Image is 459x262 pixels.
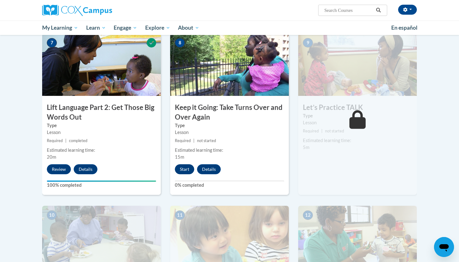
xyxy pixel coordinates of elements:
[47,122,156,129] label: Type
[303,38,313,47] span: 9
[298,33,417,96] img: Course Image
[42,5,112,16] img: Cox Campus
[114,24,137,32] span: Engage
[303,145,309,150] span: 5m
[175,38,185,47] span: 8
[170,103,289,122] h3: Keep it Going: Take Turns Over and Over Again
[197,138,216,143] span: not started
[47,147,156,154] div: Estimated learning time:
[374,7,383,14] button: Search
[321,129,323,133] span: |
[325,129,344,133] span: not started
[391,24,417,31] span: En español
[42,24,78,32] span: My Learning
[65,138,67,143] span: |
[74,164,97,174] button: Details
[38,21,82,35] a: My Learning
[141,21,174,35] a: Explore
[303,129,319,133] span: Required
[47,154,56,160] span: 20m
[387,21,422,34] a: En español
[42,103,161,122] h3: Lift Language Part 2: Get Those Big Words Out
[110,21,141,35] a: Engage
[197,164,221,174] button: Details
[42,5,161,16] a: Cox Campus
[47,180,156,182] div: Your progress
[47,38,57,47] span: 7
[193,138,195,143] span: |
[175,164,194,174] button: Start
[303,112,412,119] label: Type
[175,129,284,136] div: Lesson
[303,119,412,126] div: Lesson
[47,182,156,189] label: 100% completed
[398,5,417,15] button: Account Settings
[175,210,185,220] span: 11
[298,103,417,112] h3: Let’s Practice TALK
[175,154,184,160] span: 15m
[33,21,426,35] div: Main menu
[69,138,87,143] span: completed
[178,24,199,32] span: About
[303,137,412,144] div: Estimated learning time:
[86,24,106,32] span: Learn
[324,7,374,14] input: Search Courses
[145,24,170,32] span: Explore
[42,33,161,96] img: Course Image
[174,21,204,35] a: About
[82,21,110,35] a: Learn
[175,122,284,129] label: Type
[175,182,284,189] label: 0% completed
[170,33,289,96] img: Course Image
[175,147,284,154] div: Estimated learning time:
[175,138,191,143] span: Required
[47,129,156,136] div: Lesson
[47,164,71,174] button: Review
[47,138,63,143] span: Required
[303,210,313,220] span: 12
[434,237,454,257] iframe: Button to launch messaging window
[47,210,57,220] span: 10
